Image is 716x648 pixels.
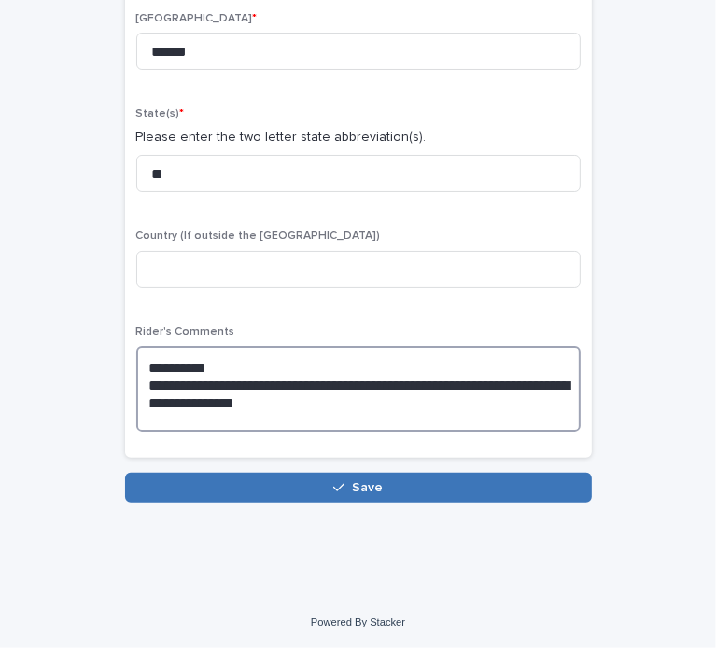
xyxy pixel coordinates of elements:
span: State(s) [136,108,185,119]
span: Save [352,481,383,494]
button: Save [125,473,592,503]
span: Country (If outside the [GEOGRAPHIC_DATA]) [136,230,381,241]
span: Rider's Comments [136,326,235,338]
p: Please enter the two letter state abbreviation(s). [136,128,581,147]
span: [GEOGRAPHIC_DATA] [136,13,258,24]
a: Powered By Stacker [311,616,405,627]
